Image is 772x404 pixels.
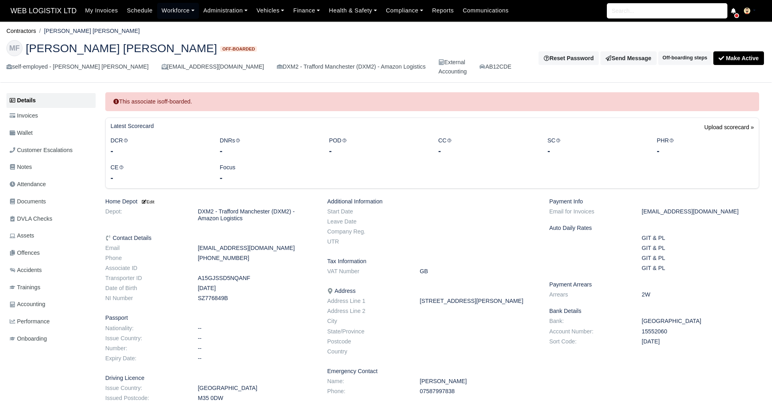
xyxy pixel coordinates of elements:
div: - [111,172,208,183]
span: Onboarding [10,334,47,343]
div: - [220,145,317,156]
dt: Expiry Date: [99,355,192,362]
a: Contractors [6,28,36,34]
h6: Emergency Contact [327,368,537,375]
dd: -- [192,355,321,362]
button: Make Active [713,51,764,65]
div: PHR [651,136,760,156]
dd: M35 0DW [192,395,321,402]
h6: Address [327,288,537,294]
h6: Contact Details [105,235,315,242]
dd: [DATE] [192,285,321,292]
dd: DXM2 - Trafford Manchester (DXM2) - Amazon Logistics [192,208,321,222]
dd: [GEOGRAPHIC_DATA] [636,318,765,325]
dt: Phone [99,255,192,262]
dd: [EMAIL_ADDRESS][DOMAIN_NAME] [636,208,765,215]
span: Customer Escalations [10,146,73,155]
a: Administration [199,3,252,18]
span: Performance [10,317,50,326]
div: DXM2 - Trafford Manchester (DXM2) - Amazon Logistics [277,62,426,71]
h6: Tax Information [327,258,537,265]
h6: Bank Details [549,308,759,315]
div: - [220,172,317,183]
a: WEB LOGISTIX LTD [6,3,81,19]
h6: Home Depot [105,198,315,205]
dd: [STREET_ADDRESS][PERSON_NAME] [414,298,543,305]
div: [EMAIL_ADDRESS][DOMAIN_NAME] [162,62,264,71]
div: POD [323,136,432,156]
span: Accounting [10,300,45,309]
dd: GIT & PL [636,255,765,262]
dt: Number: [99,345,192,352]
div: Focus [214,163,323,183]
a: AB12CDE [479,62,511,71]
span: Offences [10,248,40,258]
dd: 07587997838 [414,388,543,395]
dd: [GEOGRAPHIC_DATA] [192,385,321,392]
a: Accidents [6,262,96,278]
span: Trainings [10,283,40,292]
button: Reset Password [539,51,599,65]
dt: Transporter ID [99,275,192,282]
dt: Nationality: [99,325,192,332]
dt: Bank: [543,318,636,325]
div: MF [6,40,23,56]
a: Trainings [6,280,96,295]
dt: Address Line 1 [321,298,414,305]
span: [PERSON_NAME] [PERSON_NAME] [26,43,217,54]
dt: Date of Birth [99,285,192,292]
div: - [329,145,426,156]
a: Schedule [123,3,157,18]
dd: -- [192,345,321,352]
h6: Payment Info [549,198,759,205]
dt: Company Reg. [321,228,414,235]
a: Accounting [6,296,96,312]
a: Notes [6,159,96,175]
dd: 2W [636,291,765,298]
dd: GIT & PL [636,265,765,272]
a: Invoices [6,108,96,124]
iframe: Chat Widget [732,365,772,404]
a: Edit [141,198,154,205]
a: Reports [428,3,458,18]
a: Workforce [157,3,199,18]
dt: Issue Country: [99,385,192,392]
a: Upload scorecard » [704,123,754,136]
h6: Driving Licence [105,375,315,382]
a: Compliance [381,3,428,18]
a: Offences [6,245,96,261]
a: Communications [458,3,513,18]
dt: Name: [321,378,414,385]
dt: Phone: [321,388,414,395]
dt: Email [99,245,192,252]
dd: [EMAIL_ADDRESS][DOMAIN_NAME] [192,245,321,252]
span: DVLA Checks [10,214,52,223]
dd: 15552060 [636,328,765,335]
dd: GB [414,268,543,275]
a: Documents [6,194,96,209]
a: Health & Safety [324,3,381,18]
div: MUHAMMAD IRFAN FAISAL [0,34,772,83]
dd: GIT & PL [636,245,765,252]
h6: Payment Arrears [549,281,759,288]
dt: Issued Postcode: [99,395,192,402]
span: Attendance [10,180,46,189]
a: My Invoices [81,3,123,18]
dt: City [321,318,414,325]
div: CE [104,163,214,183]
a: Onboarding [6,331,96,347]
div: SC [541,136,651,156]
span: Invoices [10,111,38,120]
div: - [657,145,754,156]
dt: UTR [321,238,414,245]
div: self-employed - [PERSON_NAME] [PERSON_NAME] [6,62,149,71]
span: Accidents [10,266,42,275]
dt: Sort Code: [543,338,636,345]
dd: GIT & PL [636,235,765,242]
h6: Auto Daily Rates [549,225,759,231]
dt: Start Date [321,208,414,215]
span: Documents [10,197,46,206]
a: Wallet [6,125,96,141]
